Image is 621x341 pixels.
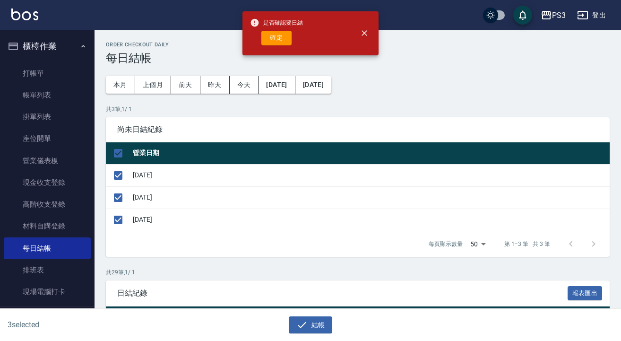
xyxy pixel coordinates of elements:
[171,76,200,94] button: 前天
[4,172,91,193] a: 現金收支登錄
[445,306,508,319] th: 卡券販賣(不入業績)
[172,306,203,319] th: 現金結存
[265,306,303,319] th: 會員卡消費
[568,286,603,301] button: 報表匯出
[359,306,414,319] th: 卡券販賣(入業績)
[289,316,333,334] button: 結帳
[4,281,91,303] a: 現場電腦打卡
[8,319,154,331] h6: 3 selected
[295,76,331,94] button: [DATE]
[135,76,171,94] button: 上個月
[568,288,603,297] a: 報表匯出
[4,259,91,281] a: 排班表
[507,306,569,319] th: 入金儲值(不入業績)
[200,76,230,94] button: 昨天
[106,42,610,48] h2: Order checkout daily
[106,268,610,277] p: 共 29 筆, 1 / 1
[4,150,91,172] a: 營業儀表板
[259,76,295,94] button: [DATE]
[130,142,610,165] th: 營業日期
[130,209,610,231] td: [DATE]
[106,52,610,65] h3: 每日結帳
[4,237,91,259] a: 每日結帳
[4,34,91,59] button: 櫃檯作業
[106,306,141,319] th: 解除日結
[4,106,91,128] a: 掛單列表
[230,76,259,94] button: 今天
[4,303,91,324] a: 掃碼打卡
[117,125,598,134] span: 尚未日結紀錄
[414,306,445,319] th: 業績收入
[504,240,550,248] p: 第 1–3 筆 共 3 筆
[4,62,91,84] a: 打帳單
[4,128,91,149] a: 座位開單
[141,306,172,319] th: 營業日期
[130,164,610,186] td: [DATE]
[106,76,135,94] button: 本月
[552,9,566,21] div: PS3
[4,84,91,106] a: 帳單列表
[106,105,610,114] p: 共 3 筆, 1 / 1
[117,289,568,298] span: 日結紀錄
[573,7,610,24] button: 登出
[234,306,265,319] th: 店販消費
[354,23,375,44] button: close
[429,240,463,248] p: 每頁顯示數量
[513,6,532,25] button: save
[303,306,359,319] th: 卡券使用(入業績)
[130,186,610,209] td: [DATE]
[569,306,608,319] th: 卡券使用(-)
[203,306,234,319] th: 服務消費
[261,31,292,45] button: 確定
[11,9,38,20] img: Logo
[466,231,489,257] div: 50
[4,215,91,237] a: 材料自購登錄
[537,6,569,25] button: PS3
[250,18,303,27] span: 是否確認要日結
[4,193,91,215] a: 高階收支登錄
